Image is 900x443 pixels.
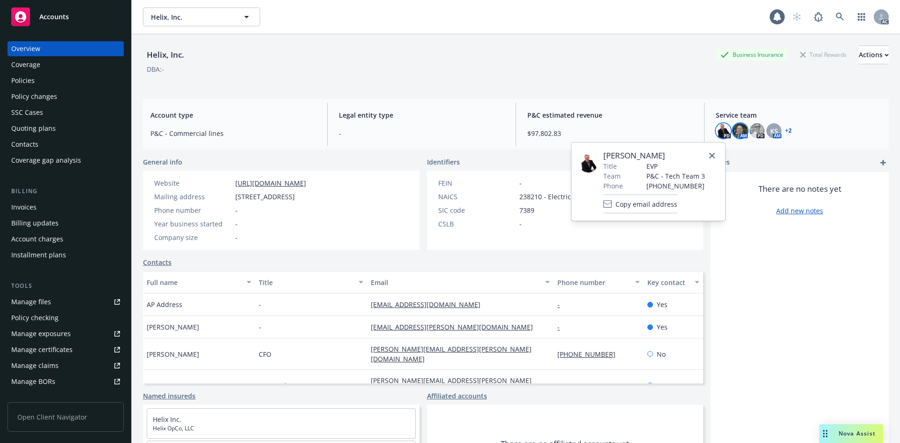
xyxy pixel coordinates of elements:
[39,13,69,21] span: Accounts
[151,12,232,22] span: Helix, Inc.
[7,248,124,263] a: Installment plans
[7,73,124,88] a: Policies
[259,322,261,332] span: -
[579,154,598,173] img: employee photo
[154,233,232,242] div: Company size
[7,137,124,152] a: Contacts
[646,181,705,191] span: [PHONE_NUMBER]
[11,73,35,88] div: Policies
[143,391,195,401] a: Named insureds
[657,322,667,332] span: Yes
[255,271,367,293] button: Title
[153,424,410,433] span: Helix OpCo, LLC
[154,219,232,229] div: Year business started
[150,128,316,138] span: P&C - Commercial lines
[147,300,182,309] span: AP Address
[7,121,124,136] a: Quoting plans
[7,294,124,309] a: Manage files
[143,8,260,26] button: Helix, Inc.
[147,278,241,287] div: Full name
[557,278,629,287] div: Phone number
[7,89,124,104] a: Policy changes
[7,232,124,247] a: Account charges
[795,49,851,60] div: Total Rewards
[7,326,124,341] a: Manage exposures
[438,178,516,188] div: FEIN
[235,192,295,202] span: [STREET_ADDRESS]
[150,110,316,120] span: Account type
[154,178,232,188] div: Website
[809,8,828,26] a: Report a Bug
[758,183,841,195] span: There are no notes yet
[770,126,778,136] span: KS
[339,128,504,138] span: -
[11,121,56,136] div: Quoting plans
[259,381,286,390] span: VP, Legal
[819,424,831,443] div: Drag to move
[554,271,643,293] button: Phone number
[147,381,199,390] span: [PERSON_NAME]
[11,390,82,405] div: Summary of insurance
[603,161,617,171] span: Title
[11,41,40,56] div: Overview
[147,322,199,332] span: [PERSON_NAME]
[11,137,38,152] div: Contacts
[11,248,66,263] div: Installment plans
[259,300,261,309] span: -
[557,300,567,309] a: -
[143,157,182,167] span: General info
[646,161,705,171] span: EVP
[11,326,71,341] div: Manage exposures
[153,415,181,424] a: Helix Inc.
[371,323,540,331] a: [EMAIL_ADDRESS][PERSON_NAME][DOMAIN_NAME]
[750,123,765,138] img: photo
[603,181,623,191] span: Phone
[7,390,124,405] a: Summary of insurance
[603,195,677,213] button: Copy email address
[519,219,522,229] span: -
[7,358,124,373] a: Manage claims
[154,205,232,215] div: Phone number
[716,123,731,138] img: photo
[7,402,124,432] span: Open Client Navigator
[11,294,51,309] div: Manage files
[519,178,522,188] span: -
[11,89,57,104] div: Policy changes
[11,342,73,357] div: Manage certificates
[438,219,516,229] div: CSLB
[427,391,487,401] a: Affiliated accounts
[603,150,705,161] span: [PERSON_NAME]
[519,205,534,215] span: 7389
[716,49,788,60] div: Business Insurance
[7,200,124,215] a: Invoices
[657,381,666,390] span: No
[7,4,124,30] a: Accounts
[7,57,124,72] a: Coverage
[7,310,124,325] a: Policy checking
[143,49,188,61] div: Helix, Inc.
[143,257,172,267] a: Contacts
[557,350,623,359] a: [PHONE_NUMBER]
[147,349,199,359] span: [PERSON_NAME]
[371,278,540,287] div: Email
[877,157,889,168] a: add
[7,342,124,357] a: Manage certificates
[785,128,792,134] a: +2
[11,216,59,231] div: Billing updates
[859,46,889,64] div: Actions
[367,271,554,293] button: Email
[147,64,164,74] div: DBA: -
[519,192,577,202] span: 238210 - Electrical
[259,349,271,359] span: CFO
[776,206,823,216] a: Add new notes
[235,233,238,242] span: -
[819,424,883,443] button: Nova Assist
[557,323,567,331] a: -
[154,192,232,202] div: Mailing address
[438,205,516,215] div: SIC code
[852,8,871,26] a: Switch app
[527,110,693,120] span: P&C estimated revenue
[716,110,881,120] span: Service team
[615,199,677,209] span: Copy email address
